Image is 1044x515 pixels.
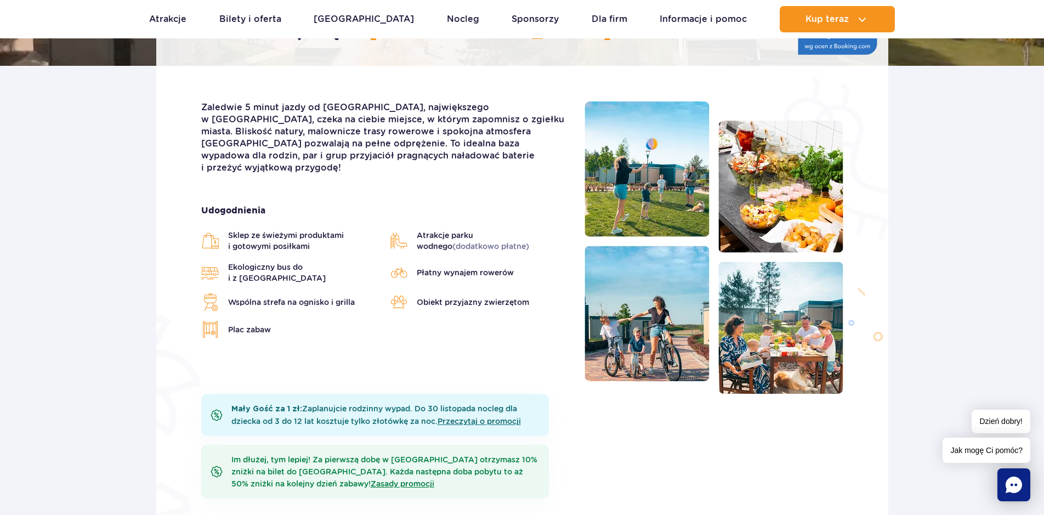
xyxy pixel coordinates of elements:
[997,468,1030,501] div: Chat
[438,417,521,426] a: Przeczytaj o promocji
[201,394,549,436] div: Zaplanujcie rodzinny wypad. Do 30 listopada nocleg dla dziecka od 3 do 12 lat kosztuje tylko złot...
[417,297,529,308] span: Obiekt przyjazny zwierzętom
[512,6,559,32] a: Sponsorzy
[943,438,1030,463] span: Jak mogę Ci pomóc?
[314,6,414,32] a: [GEOGRAPHIC_DATA]
[417,230,568,252] span: Atrakcje parku wodnego
[231,405,302,413] b: Mały Gość za 1 zł:
[228,262,379,284] span: Ekologiczny bus do i z [GEOGRAPHIC_DATA]
[201,101,568,174] p: Zaledwie 5 minut jazdy od [GEOGRAPHIC_DATA], największego w [GEOGRAPHIC_DATA], czeka na ciebie mi...
[447,6,479,32] a: Nocleg
[780,6,895,32] button: Kup teraz
[452,242,529,251] span: (dodatkowo płatne)
[201,205,568,217] strong: Udogodnienia
[972,410,1030,433] span: Dzień dobry!
[228,297,355,308] span: Wspólna strefa na ognisko i grilla
[805,14,849,24] span: Kup teraz
[228,230,379,252] span: Sklep ze świeżymi produktami i gotowymi posiłkami
[228,324,271,335] span: Plac zabaw
[149,6,186,32] a: Atrakcje
[371,479,434,488] a: Zasady promocji
[417,267,514,278] span: Płatny wynajem rowerów
[219,6,281,32] a: Bilety i oferta
[660,6,747,32] a: Informacje i pomoc
[201,445,549,499] div: Im dłużej, tym lepiej! Za pierwszą dobę w [GEOGRAPHIC_DATA] otrzymasz 10% zniżki na bilet do [GEO...
[592,6,627,32] a: Dla firm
